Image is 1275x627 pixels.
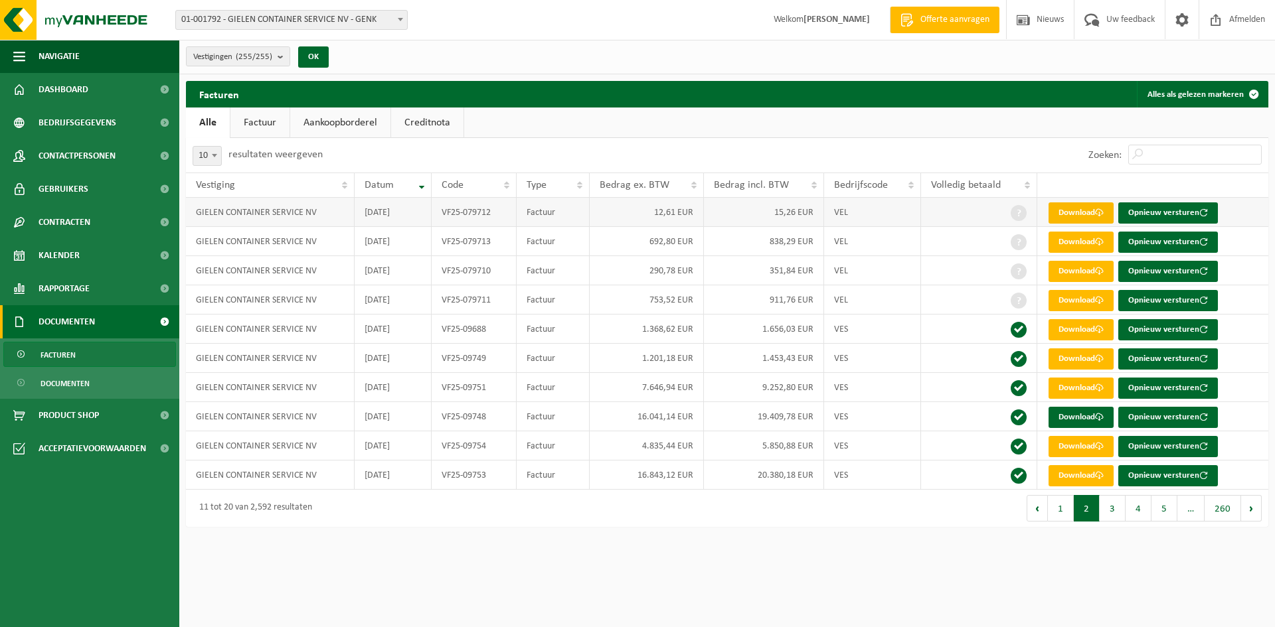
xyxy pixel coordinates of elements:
td: Factuur [517,373,590,402]
span: … [1177,495,1205,522]
a: Download [1049,232,1114,253]
td: VF25-09748 [432,402,517,431]
td: 4.835,44 EUR [590,431,704,460]
span: Vestigingen [193,47,272,67]
button: Opnieuw versturen [1118,465,1218,486]
td: [DATE] [355,344,432,373]
td: [DATE] [355,431,432,460]
td: GIELEN CONTAINER SERVICE NV [186,285,355,314]
span: Bedrag ex. BTW [600,180,669,190]
span: 10 [193,146,222,166]
a: Download [1049,202,1114,224]
a: Download [1049,348,1114,370]
td: GIELEN CONTAINER SERVICE NV [186,373,355,402]
td: 692,80 EUR [590,227,704,256]
td: VEL [824,198,921,227]
td: Factuur [517,431,590,460]
button: Opnieuw versturen [1118,290,1218,311]
td: 16.843,12 EUR [590,460,704,490]
td: VES [824,431,921,460]
td: VES [824,402,921,431]
td: VF25-09688 [432,314,517,344]
span: Bedrijfsgegevens [39,106,116,139]
td: GIELEN CONTAINER SERVICE NV [186,344,355,373]
td: [DATE] [355,373,432,402]
td: 12,61 EUR [590,198,704,227]
span: Datum [365,180,394,190]
span: Type [527,180,547,190]
td: GIELEN CONTAINER SERVICE NV [186,460,355,490]
a: Download [1049,261,1114,282]
td: 19.409,78 EUR [704,402,824,431]
span: Documenten [41,371,90,396]
span: Rapportage [39,272,90,305]
span: Dashboard [39,73,88,106]
td: GIELEN CONTAINER SERVICE NV [186,431,355,460]
td: VES [824,314,921,344]
td: 1.656,03 EUR [704,314,824,344]
td: VEL [824,285,921,314]
td: 351,84 EUR [704,256,824,285]
button: Opnieuw versturen [1118,378,1218,399]
button: Vestigingen(255/255) [186,46,290,66]
td: 911,76 EUR [704,285,824,314]
a: Download [1049,436,1114,457]
td: VEL [824,227,921,256]
span: Kalender [39,239,80,272]
td: 753,52 EUR [590,285,704,314]
h2: Facturen [186,81,252,107]
button: Opnieuw versturen [1118,436,1218,457]
td: VEL [824,256,921,285]
div: 11 tot 20 van 2,592 resultaten [193,496,312,520]
button: Opnieuw versturen [1118,261,1218,282]
td: VF25-079713 [432,227,517,256]
button: Alles als gelezen markeren [1137,81,1267,107]
span: Vestiging [196,180,235,190]
button: 2 [1074,495,1100,522]
button: 260 [1205,495,1241,522]
count: (255/255) [236,52,272,61]
span: 01-001792 - GIELEN CONTAINER SERVICE NV - GENK [175,10,408,30]
a: Aankoopborderel [290,107,390,138]
td: VF25-079710 [432,256,517,285]
td: [DATE] [355,402,432,431]
button: Previous [1027,495,1048,522]
strong: [PERSON_NAME] [804,15,870,25]
span: Contracten [39,206,90,239]
button: Opnieuw versturen [1118,407,1218,428]
td: VF25-079711 [432,285,517,314]
button: OK [298,46,329,68]
span: 10 [193,147,221,165]
td: VF25-079712 [432,198,517,227]
span: Gebruikers [39,173,88,206]
td: Factuur [517,198,590,227]
button: Opnieuw versturen [1118,348,1218,370]
button: Next [1241,495,1262,522]
a: Facturen [3,342,176,367]
a: Creditnota [391,107,464,138]
td: Factuur [517,314,590,344]
button: Opnieuw versturen [1118,232,1218,253]
td: 1.201,18 EUR [590,344,704,373]
span: Documenten [39,305,95,338]
a: Offerte aanvragen [890,7,999,33]
a: Download [1049,465,1114,486]
td: VES [824,373,921,402]
button: Opnieuw versturen [1118,319,1218,340]
label: resultaten weergeven [228,149,323,160]
td: 20.380,18 EUR [704,460,824,490]
label: Zoeken: [1088,150,1122,161]
td: 15,26 EUR [704,198,824,227]
td: [DATE] [355,460,432,490]
td: 7.646,94 EUR [590,373,704,402]
td: [DATE] [355,285,432,314]
td: Factuur [517,344,590,373]
a: Download [1049,407,1114,428]
span: Volledig betaald [931,180,1001,190]
td: 1.368,62 EUR [590,314,704,344]
a: Documenten [3,370,176,395]
td: GIELEN CONTAINER SERVICE NV [186,227,355,256]
span: 01-001792 - GIELEN CONTAINER SERVICE NV - GENK [176,11,407,29]
span: Bedrijfscode [834,180,888,190]
td: GIELEN CONTAINER SERVICE NV [186,402,355,431]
